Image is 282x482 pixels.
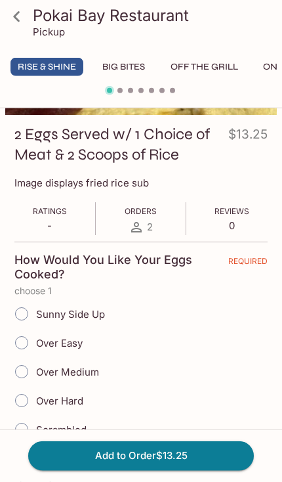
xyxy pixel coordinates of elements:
span: Over Hard [36,395,83,407]
span: Scrambled [36,424,87,436]
button: Off The Grill [163,58,245,76]
span: Over Easy [36,337,83,349]
h4: $13.25 [228,124,268,170]
p: 0 [214,219,249,232]
span: Orders [125,206,157,216]
h3: Pokai Bay Restaurant [33,5,272,26]
span: Over Medium [36,366,99,378]
span: REQUIRED [228,256,268,286]
span: Sunny Side Up [36,308,105,320]
h4: How Would You Like Your Eggs Cooked? [14,253,227,282]
span: Reviews [214,206,249,216]
p: Pickup [33,26,65,38]
button: Big Bites [94,58,153,76]
button: Rise & Shine [10,58,83,76]
p: choose 1 [14,286,268,296]
h3: 2 Eggs Served w/ 1 Choice of Meat & 2 Scoops of Rice [14,124,223,165]
button: Add to Order$13.25 [28,441,254,470]
p: Image displays fried rice sub [14,177,268,189]
p: - [33,219,67,232]
span: Ratings [33,206,67,216]
span: 2 [147,221,153,233]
